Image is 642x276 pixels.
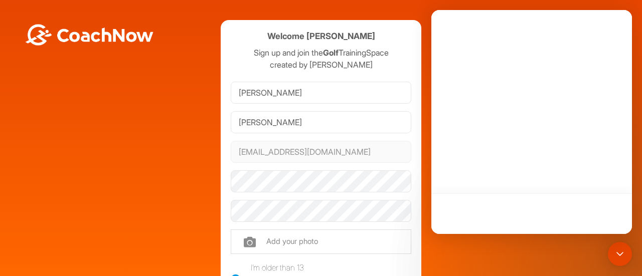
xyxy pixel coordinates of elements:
[267,30,375,43] h4: Welcome [PERSON_NAME]
[323,48,339,58] strong: Golf
[231,111,411,133] input: Last Name
[608,242,632,266] div: Open Intercom Messenger
[231,47,411,59] p: Sign up and join the TrainingSpace
[231,82,411,104] input: First Name
[24,24,154,46] img: BwLJSsUCoWCh5upNqxVrqldRgqLPVwmV24tXu5FoVAoFEpwwqQ3VIfuoInZCoVCoTD4vwADAC3ZFMkVEQFDAAAAAElFTkSuQmCC
[431,10,632,234] iframe: Intercom live chat
[231,59,411,71] p: created by [PERSON_NAME]
[231,141,411,163] input: Email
